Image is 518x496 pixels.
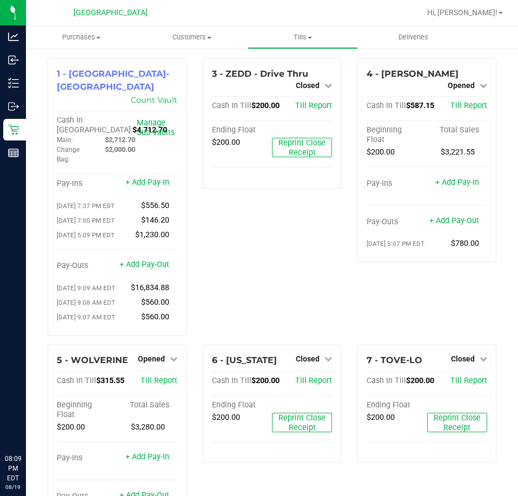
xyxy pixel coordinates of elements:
inline-svg: Outbound [8,101,19,112]
span: Reprint Close Receipt [278,413,326,432]
span: [DATE] 9:07 AM EDT [57,313,115,321]
button: Reprint Close Receipt [272,413,332,432]
a: Manage Sub-Vaults [137,118,175,137]
span: $560.00 [141,312,169,321]
span: $200.00 [251,101,280,110]
span: Cash In Till [367,101,406,110]
span: [DATE] 9:08 AM EDT [57,299,115,306]
div: Total Sales [427,125,487,135]
span: Reprint Close Receipt [434,413,481,432]
span: $200.00 [406,376,434,385]
span: $1,230.00 [135,230,169,239]
span: 6 - [US_STATE] [212,355,277,365]
div: Pay-Ins [57,453,117,463]
span: $200.00 [367,413,395,422]
a: Purchases [26,26,137,49]
span: Purchases [26,32,137,42]
span: $587.15 [406,101,434,110]
span: $200.00 [57,423,85,432]
span: $556.50 [141,201,169,210]
span: $3,280.00 [131,423,165,432]
a: Till Report [295,101,332,110]
span: Cash In Till [57,376,96,385]
div: Beginning Float [57,400,117,420]
span: Customers [137,32,247,42]
a: Tills [248,26,358,49]
span: Closed [296,354,320,363]
div: Pay-Outs [367,217,427,227]
a: + Add Pay-Out [119,260,169,269]
a: Count Vault [131,95,177,105]
div: Total Sales [117,400,177,410]
button: Reprint Close Receipt [272,138,332,157]
span: 4 - [PERSON_NAME] [367,69,459,79]
a: + Add Pay-Out [429,216,479,225]
span: 5 - WOLVERINE [57,355,128,365]
div: Ending Float [212,400,272,410]
span: 1 - [GEOGRAPHIC_DATA]-[GEOGRAPHIC_DATA] [57,69,169,92]
span: $200.00 [251,376,280,385]
span: $3,221.55 [441,148,475,157]
span: Cash In Till [212,376,251,385]
span: [DATE] 5:09 PM EDT [57,231,115,239]
span: Closed [451,354,475,363]
span: $200.00 [367,148,395,157]
inline-svg: Reports [8,148,19,158]
span: Cash In Till [212,101,251,110]
div: Ending Float [212,125,272,135]
span: $560.00 [141,298,169,307]
span: Hi, [PERSON_NAME]! [427,8,497,17]
inline-svg: Inventory [8,78,19,89]
span: $146.20 [141,216,169,225]
a: + Add Pay-In [435,178,479,187]
span: [DATE] 9:09 AM EDT [57,284,115,292]
span: [GEOGRAPHIC_DATA] [74,8,148,17]
a: Till Report [450,376,487,385]
span: Tills [248,32,358,42]
span: [DATE] 7:00 PM EDT [57,217,115,224]
a: Customers [137,26,248,49]
span: Reprint Close Receipt [278,138,326,157]
span: $4,712.70 [132,125,167,135]
inline-svg: Inbound [8,55,19,65]
div: Beginning Float [367,125,427,145]
span: Cash In Till [367,376,406,385]
div: Pay-Outs [57,261,117,271]
span: [DATE] 5:07 PM EDT [367,240,424,247]
span: [DATE] 7:37 PM EDT [57,202,115,210]
button: Reprint Close Receipt [427,413,487,432]
inline-svg: Analytics [8,31,19,42]
div: Pay-Ins [367,179,427,189]
a: Till Report [450,101,487,110]
a: Deliveries [358,26,469,49]
iframe: Resource center [11,410,43,442]
span: Opened [448,81,475,90]
p: 08/19 [5,483,21,491]
span: $200.00 [212,138,240,147]
span: $780.00 [451,239,479,248]
span: Change Bag: [57,146,79,163]
p: 08:09 PM EDT [5,454,21,483]
span: $315.55 [96,376,124,385]
inline-svg: Retail [8,124,19,135]
a: Till Report [141,376,177,385]
a: + Add Pay-In [125,452,169,461]
span: Deliveries [384,32,443,42]
span: 7 - TOVE-LO [367,355,422,365]
span: Closed [296,81,320,90]
span: $2,712.70 [105,136,135,144]
span: $200.00 [212,413,240,422]
span: Cash In [GEOGRAPHIC_DATA]: [57,116,132,135]
span: $16,834.88 [131,283,169,292]
a: + Add Pay-In [125,178,169,187]
div: Pay-Ins [57,179,117,189]
span: $2,000.00 [105,145,135,153]
div: Ending Float [367,400,427,410]
span: Main: [57,136,73,144]
a: Till Report [295,376,332,385]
